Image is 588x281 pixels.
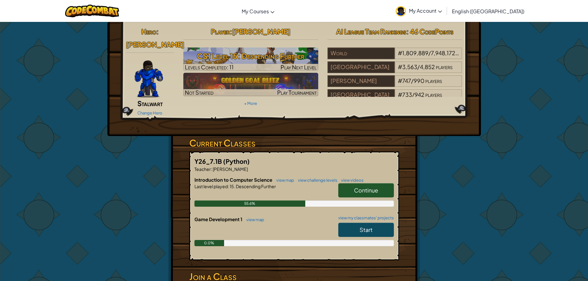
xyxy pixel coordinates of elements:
span: 7,948,172 [431,49,459,56]
h3: CS1 Level 15: Descending Further [183,49,318,63]
a: [PERSON_NAME]#747/990players [327,81,462,88]
img: Gordon-selection-pose.png [135,60,163,97]
a: Not StartedPlay Tournament [183,73,318,96]
a: view map [273,178,294,183]
span: AI League Team Rankings [336,27,406,36]
h3: Current Classes [189,136,399,150]
span: Teacher [194,166,211,172]
span: My Courses [242,8,269,14]
span: Play Next Level [281,64,317,71]
span: 747 [402,77,411,84]
div: 0.0% [194,240,224,246]
span: 4,852 [420,63,435,70]
a: [GEOGRAPHIC_DATA]#3,563/4,852players [327,67,462,74]
span: : [230,27,232,36]
span: English ([GEOGRAPHIC_DATA]) [452,8,524,14]
a: Play Next Level [183,48,318,71]
span: / [417,63,420,70]
img: avatar [396,6,406,16]
a: World#1,809,889/7,948,172players [327,53,462,60]
a: view challenge levels [295,178,337,183]
a: Change Hero [137,110,162,115]
span: : [211,166,212,172]
span: # [398,77,402,84]
span: : [228,184,229,189]
img: CS1 Level 15: Descending Further [183,48,318,71]
span: [PERSON_NAME] [126,40,184,49]
span: Introduction to Computer Science [194,177,273,183]
span: # [398,91,402,98]
span: / [428,49,431,56]
span: Levels Completed: 11 [185,64,234,71]
div: World [327,48,395,59]
span: 15. [229,184,235,189]
div: [PERSON_NAME] [327,75,395,87]
a: [GEOGRAPHIC_DATA]#733/942players [327,95,462,102]
img: CodeCombat logo [65,5,119,17]
div: [GEOGRAPHIC_DATA] [327,61,395,73]
span: Stalwart [137,99,163,108]
span: / [412,91,415,98]
span: Not Started [185,89,214,96]
span: Game Development 1 [194,216,243,222]
span: players [425,77,442,84]
span: My Account [409,7,442,14]
span: Start [360,226,373,233]
span: Y26_7.1B [194,157,223,165]
span: players [436,63,452,70]
a: + More [244,101,257,106]
span: [PERSON_NAME] [212,166,248,172]
span: : 46 CodePoints [406,27,453,36]
img: Golden Goal [183,73,318,96]
a: view my classmates' projects [335,216,394,220]
span: Descending Further [235,184,276,189]
span: (Python) [223,157,250,165]
span: [PERSON_NAME] [232,27,290,36]
a: view videos [338,178,364,183]
span: Play Tournament [277,89,317,96]
span: Player [211,27,230,36]
span: # [398,49,402,56]
span: 3,563 [402,63,417,70]
span: # [398,63,402,70]
span: / [411,77,414,84]
a: English ([GEOGRAPHIC_DATA]) [449,3,528,19]
span: 733 [402,91,412,98]
a: My Courses [239,3,277,19]
a: view map [243,217,264,222]
span: Hero [141,27,156,36]
span: Continue [354,187,378,194]
a: My Account [393,1,445,21]
span: Last level played [194,184,228,189]
span: 942 [415,91,424,98]
span: players [425,91,442,98]
span: 1,809,889 [402,49,428,56]
span: 990 [414,77,424,84]
div: [GEOGRAPHIC_DATA] [327,89,395,101]
span: : [156,27,159,36]
div: 55.6% [194,200,305,207]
